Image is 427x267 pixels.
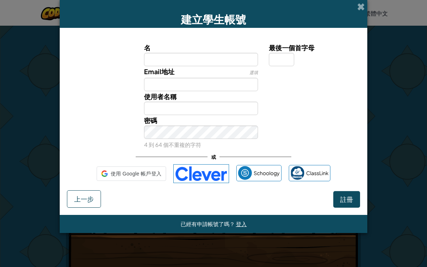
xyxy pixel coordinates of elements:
span: 建立學生帳號 [181,12,246,26]
span: ClassLink [306,168,329,178]
span: 名 [144,43,151,52]
span: 上一步 [74,195,94,203]
span: Email地址 [144,67,174,76]
span: 最後一個首字母 [269,43,314,52]
img: clever-logo-blue.png [173,164,229,183]
span: 或 [208,152,220,162]
button: 上一步 [67,190,101,208]
span: 選填 [249,70,258,75]
small: 4 到 64 個不重複的字符 [144,141,201,148]
span: Schoology [254,168,280,178]
img: schoology.png [238,166,252,180]
span: 使用 Google 帳戶登入 [111,169,161,179]
span: 註冊 [340,195,353,203]
span: 使用者名稱 [144,92,177,101]
span: 已經有申請帳號了嗎？ [181,220,236,227]
div: 使用 Google 帳戶登入 [97,166,166,181]
a: 登入 [236,220,247,227]
button: 註冊 [333,191,360,208]
span: 密碼 [144,116,157,124]
img: classlink-logo-small.png [291,166,304,180]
